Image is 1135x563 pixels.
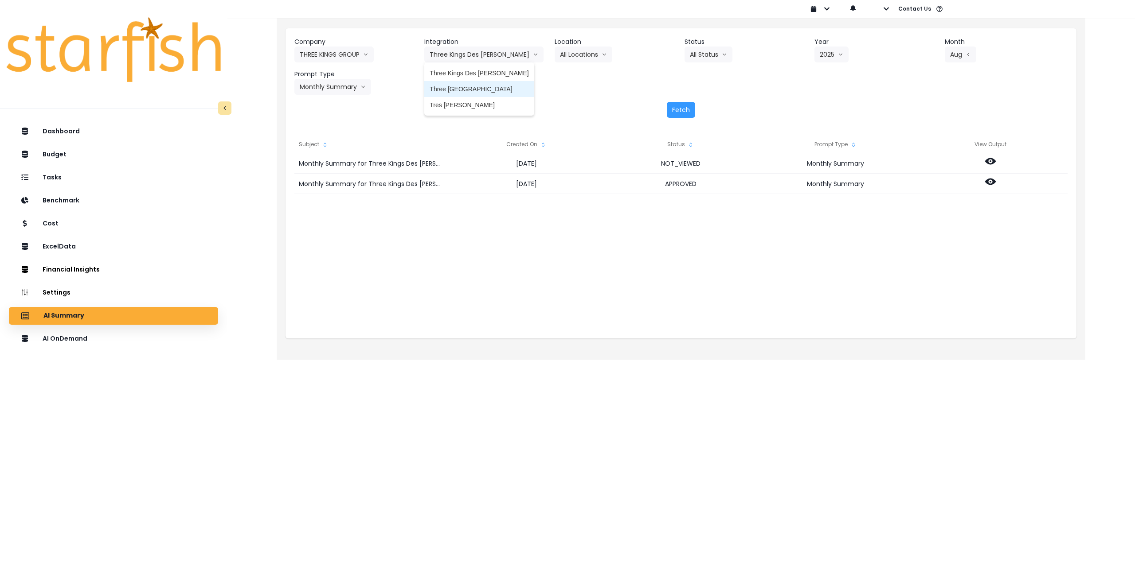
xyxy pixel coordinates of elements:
[294,37,417,47] header: Company
[555,47,612,62] button: All Locationsarrow down line
[687,141,694,148] svg: sort
[604,174,759,194] div: APPROVED
[966,50,971,59] svg: arrow left line
[294,47,374,62] button: THREE KINGS GROUParrow down line
[945,47,976,62] button: Augarrow left line
[604,153,759,174] div: NOT_VIEWED
[9,146,218,163] button: Budget
[9,307,218,325] button: AI Summary
[913,136,1068,153] div: View Output
[424,47,544,62] button: Three Kings Des [PERSON_NAME]arrow down line
[43,174,62,181] p: Tasks
[360,82,366,91] svg: arrow down line
[430,85,528,93] span: Three [GEOGRAPHIC_DATA]
[685,37,807,47] header: Status
[838,50,843,59] svg: arrow down line
[294,174,449,194] div: Monthly Summary for Three Kings Des [PERSON_NAME] for [DATE]
[9,169,218,186] button: Tasks
[850,141,857,148] svg: sort
[602,50,607,59] svg: arrow down line
[9,192,218,210] button: Benchmark
[9,261,218,279] button: Financial Insights
[294,70,417,79] header: Prompt Type
[555,37,677,47] header: Location
[9,123,218,140] button: Dashboard
[424,37,547,47] header: Integration
[43,312,84,320] p: AI Summary
[758,153,913,174] div: Monthly Summary
[363,50,368,59] svg: arrow down line
[294,136,449,153] div: Subject
[430,101,528,109] span: Tres [PERSON_NAME]
[449,153,604,174] div: [DATE]
[9,238,218,256] button: ExcelData
[758,136,913,153] div: Prompt Type
[43,243,76,250] p: ExcelData
[722,50,727,59] svg: arrow down line
[758,174,913,194] div: Monthly Summary
[9,215,218,233] button: Cost
[685,47,732,62] button: All Statusarrow down line
[294,79,371,95] button: Monthly Summaryarrow down line
[321,141,329,148] svg: sort
[604,136,759,153] div: Status
[43,197,79,204] p: Benchmark
[667,102,695,118] button: Fetch
[43,151,67,158] p: Budget
[43,335,87,342] p: AI OnDemand
[9,284,218,302] button: Settings
[43,220,59,227] p: Cost
[945,37,1068,47] header: Month
[449,136,604,153] div: Created On
[294,153,449,174] div: Monthly Summary for Three Kings Des [PERSON_NAME] for [DATE]
[43,128,80,135] p: Dashboard
[424,62,534,116] ul: Three Kings Des [PERSON_NAME]arrow down line
[430,69,528,78] span: Three Kings Des [PERSON_NAME]
[533,50,538,59] svg: arrow down line
[814,37,937,47] header: Year
[540,141,547,148] svg: sort
[814,47,849,62] button: 2025arrow down line
[449,174,604,194] div: [DATE]
[9,330,218,348] button: AI OnDemand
